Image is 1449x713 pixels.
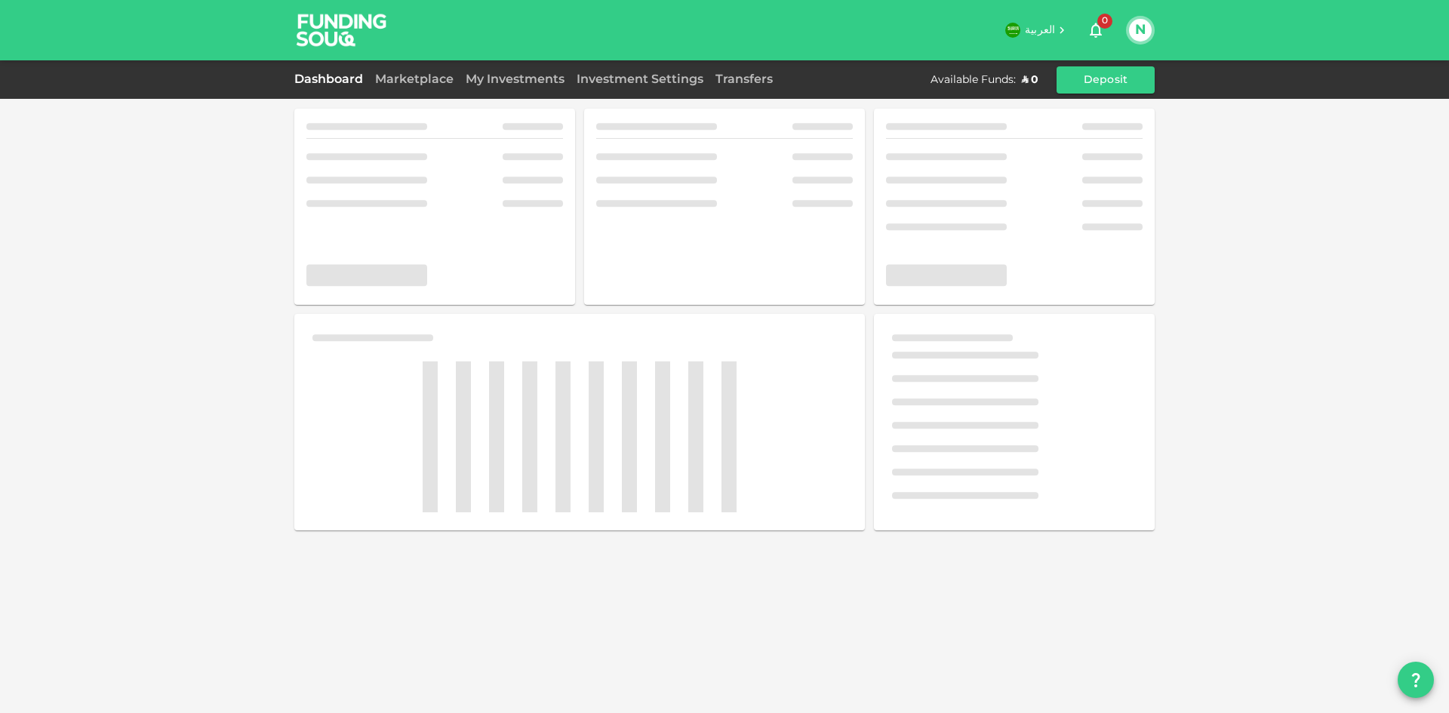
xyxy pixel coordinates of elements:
[1005,23,1020,38] img: flag-sa.b9a346574cdc8950dd34b50780441f57.svg
[571,74,709,85] a: Investment Settings
[931,72,1016,88] div: Available Funds :
[709,74,779,85] a: Transfers
[460,74,571,85] a: My Investments
[1057,66,1155,94] button: Deposit
[1022,72,1038,88] div: ʢ 0
[1025,25,1055,35] span: العربية
[294,74,369,85] a: Dashboard
[1097,14,1112,29] span: 0
[1398,662,1434,698] button: question
[1129,19,1152,41] button: N
[1081,15,1111,45] button: 0
[369,74,460,85] a: Marketplace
